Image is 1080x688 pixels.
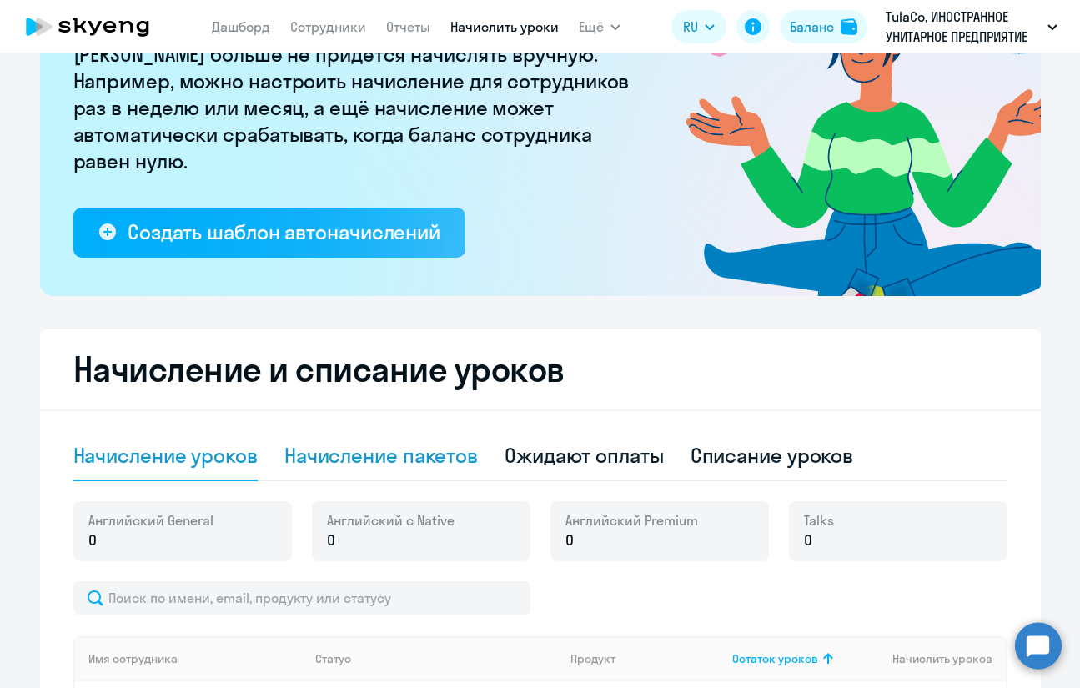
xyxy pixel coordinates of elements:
[128,218,440,245] div: Создать шаблон автоначислений
[804,511,834,530] span: Talks
[835,636,1005,681] th: Начислить уроков
[565,511,698,530] span: Английский Premium
[212,18,270,35] a: Дашборд
[73,442,258,469] div: Начисление уроков
[565,530,574,551] span: 0
[505,442,664,469] div: Ожидают оплаты
[73,581,530,615] input: Поиск по имени, email, продукту или статусу
[886,7,1041,47] p: TulaCo, ИНОСТРАННОЕ УНИТАРНОЕ ПРЕДПРИЯТИЕ ТУЛА КОНСАЛТИНГ
[88,530,97,551] span: 0
[732,651,836,666] div: Остаток уроков
[570,651,719,666] div: Продукт
[315,651,351,666] div: Статус
[841,18,857,35] img: balance
[73,208,465,258] button: Создать шаблон автоначислений
[88,651,178,666] div: Имя сотрудника
[691,442,854,469] div: Списание уроков
[683,17,698,37] span: RU
[579,17,604,37] span: Ещё
[284,442,478,469] div: Начисление пакетов
[570,651,615,666] div: Продукт
[790,17,834,37] div: Баланс
[671,10,726,43] button: RU
[877,7,1066,47] button: TulaCo, ИНОСТРАННОЕ УНИТАРНОЕ ПРЕДПРИЯТИЕ ТУЛА КОНСАЛТИНГ
[579,10,620,43] button: Ещё
[804,530,812,551] span: 0
[327,530,335,551] span: 0
[73,41,640,174] p: [PERSON_NAME] больше не придётся начислять вручную. Например, можно настроить начисление для сотр...
[732,651,818,666] span: Остаток уроков
[386,18,430,35] a: Отчеты
[327,511,455,530] span: Английский с Native
[780,10,867,43] button: Балансbalance
[88,511,213,530] span: Английский General
[290,18,366,35] a: Сотрудники
[73,349,1007,389] h2: Начисление и списание уроков
[315,651,557,666] div: Статус
[450,18,559,35] a: Начислить уроки
[88,651,303,666] div: Имя сотрудника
